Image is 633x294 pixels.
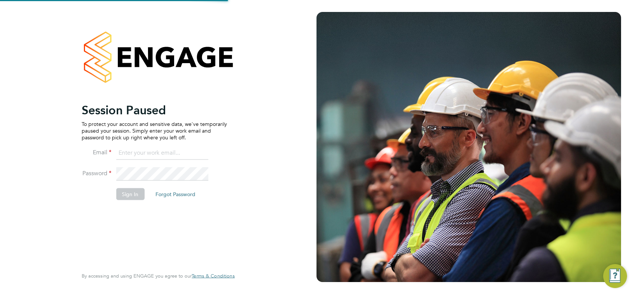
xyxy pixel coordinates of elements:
label: Email [82,148,111,156]
a: Terms & Conditions [192,273,234,279]
label: Password [82,169,111,177]
button: Sign In [116,188,144,200]
h2: Session Paused [82,102,227,117]
button: Forgot Password [149,188,201,200]
span: By accessing and using ENGAGE you agree to our [82,273,234,279]
input: Enter your work email... [116,146,208,160]
button: Engage Resource Center [603,264,627,288]
p: To protect your account and sensitive data, we've temporarily paused your session. Simply enter y... [82,120,227,141]
span: Terms & Conditions [192,273,234,279]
